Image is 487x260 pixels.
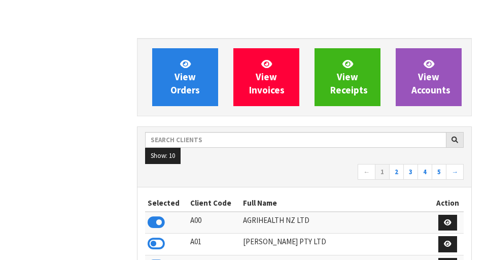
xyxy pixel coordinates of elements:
td: [PERSON_NAME] PTY LTD [240,234,432,255]
th: Client Code [188,195,240,211]
span: View Receipts [330,58,368,96]
a: ViewReceipts [315,48,380,106]
a: 4 [418,164,432,180]
a: → [446,164,464,180]
span: View Invoices [249,58,285,96]
a: 1 [375,164,390,180]
th: Action [432,195,464,211]
span: View Accounts [411,58,450,96]
button: Show: 10 [145,148,181,164]
input: Search clients [145,132,446,148]
a: 2 [389,164,404,180]
a: ViewOrders [152,48,218,106]
a: ← [358,164,375,180]
a: 5 [432,164,446,180]
a: ViewInvoices [233,48,299,106]
a: ViewAccounts [396,48,462,106]
td: AGRIHEALTH NZ LTD [240,212,432,234]
td: A00 [188,212,240,234]
a: 3 [403,164,418,180]
th: Selected [145,195,188,211]
td: A01 [188,234,240,255]
nav: Page navigation [145,164,464,182]
span: View Orders [170,58,200,96]
th: Full Name [240,195,432,211]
